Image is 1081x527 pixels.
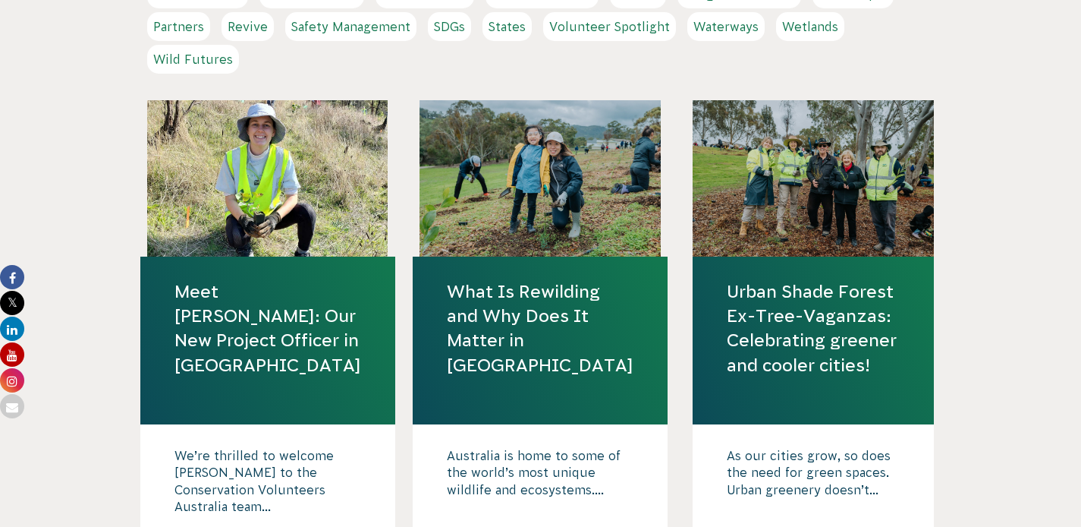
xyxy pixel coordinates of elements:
a: Waterways [687,12,765,41]
a: Revive [222,12,274,41]
p: As our cities grow, so does the need for green spaces. Urban greenery doesn’t... [727,447,900,523]
a: What Is Rewilding and Why Does It Matter in [GEOGRAPHIC_DATA] [447,279,633,377]
p: Australia is home to some of the world’s most unique wildlife and ecosystems.... [447,447,633,523]
p: We’re thrilled to welcome [PERSON_NAME] to the Conservation Volunteers Australia team... [174,447,361,523]
a: States [482,12,532,41]
a: Safety Management [285,12,416,41]
a: Wild Futures [147,45,239,74]
a: Volunteer Spotlight [543,12,676,41]
a: SDGs [428,12,471,41]
a: Urban Shade Forest Ex-Tree-Vaganzas: Celebrating greener and cooler cities! [727,279,900,377]
a: Meet [PERSON_NAME]: Our New Project Officer in [GEOGRAPHIC_DATA] [174,279,361,377]
a: Wetlands [776,12,844,41]
a: Partners [147,12,210,41]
